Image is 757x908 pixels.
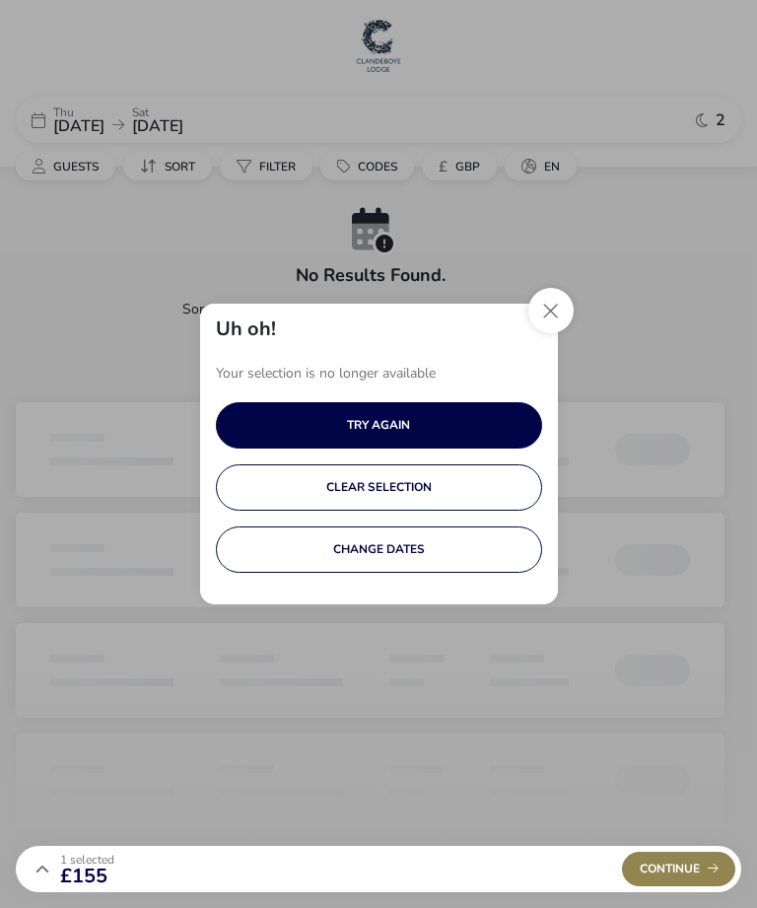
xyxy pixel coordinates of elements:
button: CLEAR SELECTION [216,464,542,511]
div: TRY AGAIN [347,419,410,432]
p: Your selection is no longer available [216,359,542,388]
button: Close [528,288,574,333]
div: Continue [622,852,735,886]
button: CHANGE DATES [216,526,542,573]
button: TRY AGAIN [216,402,542,449]
span: Continue [640,863,719,875]
span: 1 Selected [60,852,114,868]
span: £155 [60,867,114,886]
div: uhoh [200,304,558,604]
h2: Uh oh! [216,315,276,342]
